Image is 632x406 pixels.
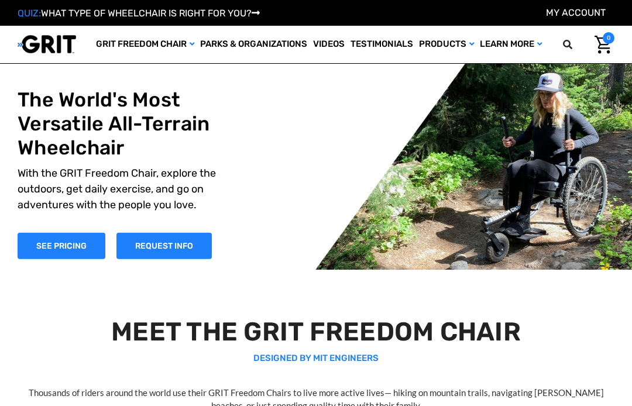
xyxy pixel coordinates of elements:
[580,32,586,57] input: Search
[93,26,197,63] a: GRIT Freedom Chair
[18,35,76,54] img: GRIT All-Terrain Wheelchair and Mobility Equipment
[116,233,212,259] a: Slide number 1, Request Information
[18,8,41,19] span: QUIZ:
[348,26,416,63] a: Testimonials
[16,316,616,347] h2: MEET THE GRIT FREEDOM CHAIR
[477,26,545,63] a: Learn More
[586,32,614,57] a: Cart with 0 items
[18,166,217,213] p: With the GRIT Freedom Chair, explore the outdoors, get daily exercise, and go on adventures with ...
[16,352,616,365] p: DESIGNED BY MIT ENGINEERS
[18,8,260,19] a: QUIZ:WHAT TYPE OF WHEELCHAIR IS RIGHT FOR YOU?
[197,26,310,63] a: Parks & Organizations
[603,32,614,44] span: 0
[416,26,477,63] a: Products
[595,36,612,54] img: Cart
[18,88,217,160] h1: The World's Most Versatile All-Terrain Wheelchair
[310,26,348,63] a: Videos
[18,233,105,259] a: Shop Now
[546,7,606,18] a: Account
